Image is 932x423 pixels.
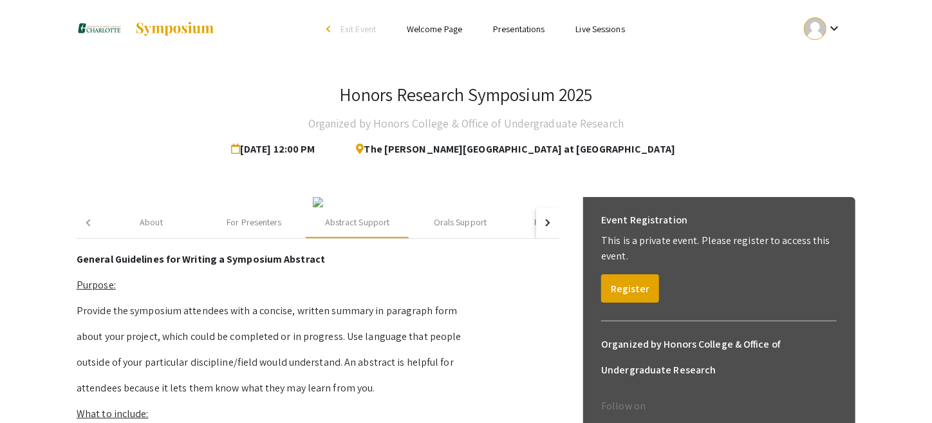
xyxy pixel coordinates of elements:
[601,332,837,383] h6: Organized by Honors College & Office of Undergraduate Research
[407,23,462,35] a: Welcome Page
[534,216,592,229] div: Poster Support
[77,13,122,45] img: Honors Research Symposium 2025
[10,365,55,413] iframe: Chat
[576,23,625,35] a: Live Sessions
[227,216,281,229] div: For Presenters
[135,21,215,37] img: Symposium by ForagerOne
[313,197,323,207] img: 59b9fcbe-6bc5-4e6d-967d-67fe823bd54b.jpg
[493,23,545,35] a: Presentations
[77,278,116,292] u: Purpose:
[77,381,559,396] p: attendees because it lets them know what they may learn from you.
[434,216,487,229] div: Orals Support
[308,111,624,136] h4: Organized by Honors College & Office of Undergraduate Research
[601,207,687,233] h6: Event Registration
[601,399,837,414] p: Follow on
[601,274,659,303] button: Register
[826,21,842,36] mat-icon: Expand account dropdown
[77,407,149,420] u: What to include:
[77,13,215,45] a: Honors Research Symposium 2025
[231,136,321,162] span: [DATE] 12:00 PM
[601,233,837,264] p: This is a private event. Please register to access this event.
[77,252,325,266] strong: General Guidelines for Writing a Symposium Abstract
[346,136,676,162] span: The [PERSON_NAME][GEOGRAPHIC_DATA] at [GEOGRAPHIC_DATA]
[340,84,593,106] h3: Honors Research Symposium 2025
[77,329,559,344] p: about your project, which could be completed or in progress. Use language that people
[326,25,334,33] div: arrow_back_ios
[77,355,559,370] p: outside of your particular discipline/field would understand. An abstract is helpful for
[325,216,390,229] div: Abstract Support
[790,14,855,43] button: Expand account dropdown
[340,23,376,35] span: Exit Event
[77,303,559,319] p: Provide the symposium attendees with a concise, written summary in paragraph form
[140,216,163,229] div: About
